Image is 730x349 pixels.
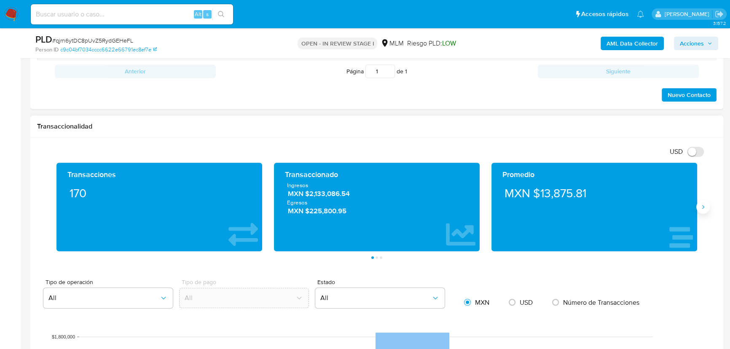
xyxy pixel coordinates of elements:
[662,88,717,102] button: Nuevo Contacto
[346,64,407,78] span: Página de
[538,64,699,78] button: Siguiente
[35,46,59,54] b: Person ID
[60,46,157,54] a: c9c04bf7034cccc6622e66791ec8ef7e
[381,39,403,48] div: MLM
[206,10,209,18] span: s
[407,39,456,48] span: Riesgo PLD:
[405,67,407,75] span: 1
[442,38,456,48] span: LOW
[52,36,133,45] span: # qjrn6ytDC8pUvZ5RydGEHeFL
[35,32,52,46] b: PLD
[195,10,201,18] span: Alt
[607,37,658,50] b: AML Data Collector
[37,122,717,131] h1: Transaccionalidad
[601,37,664,50] button: AML Data Collector
[581,10,628,19] span: Accesos rápidos
[668,89,711,101] span: Nuevo Contacto
[637,11,644,18] a: Notificaciones
[680,37,704,50] span: Acciones
[664,10,712,18] p: erika.juarez@mercadolibre.com.mx
[674,37,718,50] button: Acciones
[31,9,233,20] input: Buscar usuario o caso...
[713,20,726,27] span: 3.157.2
[298,38,377,49] p: OPEN - IN REVIEW STAGE I
[212,8,230,20] button: search-icon
[715,10,724,19] a: Salir
[55,64,216,78] button: Anterior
